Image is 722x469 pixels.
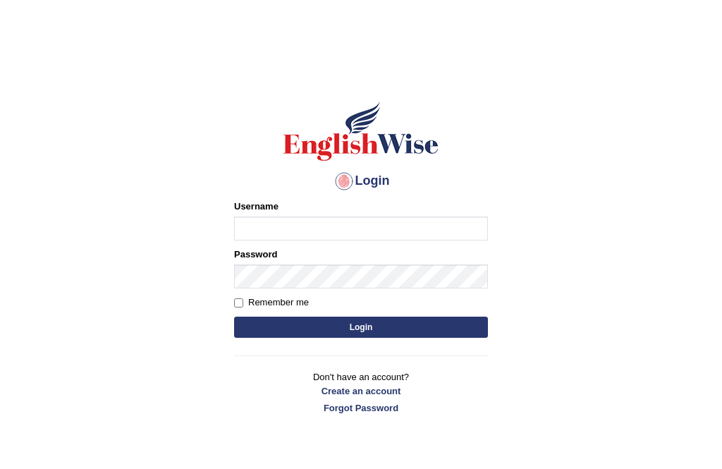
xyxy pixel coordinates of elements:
img: Logo of English Wise sign in for intelligent practice with AI [281,99,441,163]
label: Username [234,200,279,213]
h4: Login [234,170,488,193]
a: Create an account [234,384,488,398]
a: Forgot Password [234,401,488,415]
button: Login [234,317,488,338]
label: Remember me [234,296,309,310]
p: Don't have an account? [234,370,488,414]
input: Remember me [234,298,243,307]
label: Password [234,248,277,261]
